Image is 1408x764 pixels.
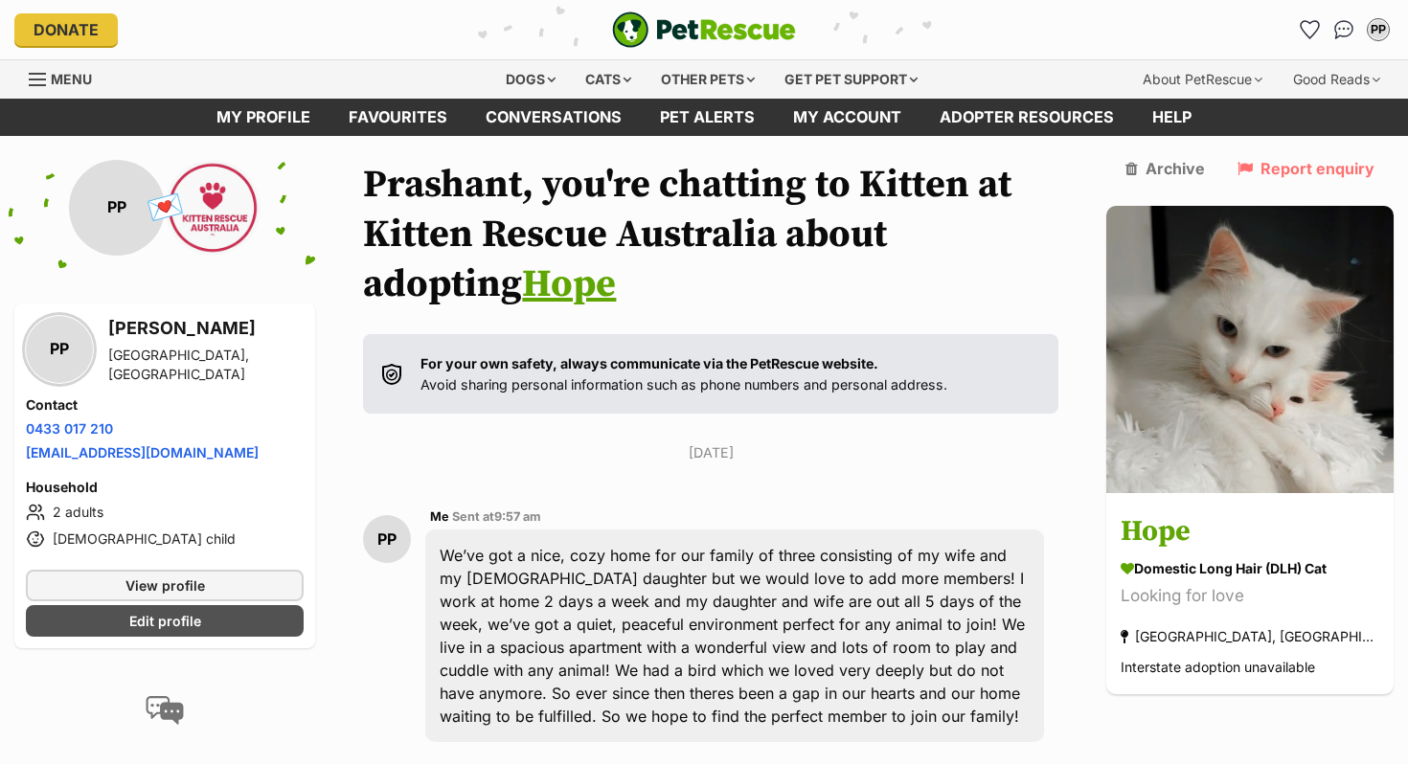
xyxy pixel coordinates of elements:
[612,11,796,48] img: logo-e224e6f780fb5917bec1dbf3a21bbac754714ae5b6737aabdf751b685950b380.svg
[466,99,641,136] a: conversations
[774,99,920,136] a: My account
[1294,14,1394,45] ul: Account quick links
[494,509,541,524] span: 9:57 am
[146,696,184,725] img: conversation-icon-4a6f8262b818ee0b60e3300018af0b2d0b884aa5de6e9bcb8d3d4eeb1a70a7c4.svg
[1121,659,1315,675] span: Interstate adoption unavailable
[420,353,947,394] p: Avoid sharing personal information such as phone numbers and personal address.
[612,11,796,48] a: PetRescue
[1363,14,1394,45] button: My account
[1129,60,1276,99] div: About PetRescue
[69,160,165,256] div: PP
[108,315,304,342] h3: [PERSON_NAME]
[1280,60,1394,99] div: Good Reads
[452,509,541,524] span: Sent at
[26,570,304,601] a: View profile
[1294,14,1325,45] a: Favourites
[108,346,304,384] div: [GEOGRAPHIC_DATA], [GEOGRAPHIC_DATA]
[920,99,1133,136] a: Adopter resources
[26,528,304,551] li: [DEMOGRAPHIC_DATA] child
[26,501,304,524] li: 2 adults
[144,187,187,228] span: 💌
[1121,558,1379,578] div: Domestic Long Hair (DLH) Cat
[363,442,1058,462] p: [DATE]
[26,395,304,415] h4: Contact
[1369,20,1388,39] div: PP
[647,60,768,99] div: Other pets
[197,99,329,136] a: My profile
[125,575,205,595] span: View profile
[1334,20,1354,39] img: chat-41dd97257d64d25036548639549fe6c8038ab92f7586957e7f3b1b290dea8141.svg
[26,316,93,383] div: PP
[492,60,569,99] div: Dogs
[522,260,616,308] a: Hope
[26,605,304,637] a: Edit profile
[26,444,259,461] a: [EMAIL_ADDRESS][DOMAIN_NAME]
[26,478,304,497] h4: Household
[1133,99,1211,136] a: Help
[1238,160,1374,177] a: Report enquiry
[51,71,92,87] span: Menu
[1106,206,1394,493] img: Hope
[14,13,118,46] a: Donate
[1121,510,1379,553] h3: Hope
[771,60,931,99] div: Get pet support
[363,160,1058,309] h1: Prashant, you're chatting to Kitten at Kitten Rescue Australia about adopting
[420,355,878,371] strong: For your own safety, always communicate via the PetRescue website.
[1329,14,1359,45] a: Conversations
[29,60,105,95] a: Menu
[1121,623,1379,649] div: [GEOGRAPHIC_DATA], [GEOGRAPHIC_DATA]
[26,420,113,437] a: 0433 017 210
[1121,583,1379,609] div: Looking for love
[363,515,411,563] div: PP
[1125,160,1205,177] a: Archive
[129,611,201,631] span: Edit profile
[572,60,645,99] div: Cats
[329,99,466,136] a: Favourites
[1106,496,1394,694] a: Hope Domestic Long Hair (DLH) Cat Looking for love [GEOGRAPHIC_DATA], [GEOGRAPHIC_DATA] Interstat...
[430,509,449,524] span: Me
[641,99,774,136] a: Pet alerts
[425,529,1044,742] div: We’ve got a nice, cozy home for our family of three consisting of my wife and my [DEMOGRAPHIC_DAT...
[165,160,261,256] img: Kitten Rescue Australia profile pic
